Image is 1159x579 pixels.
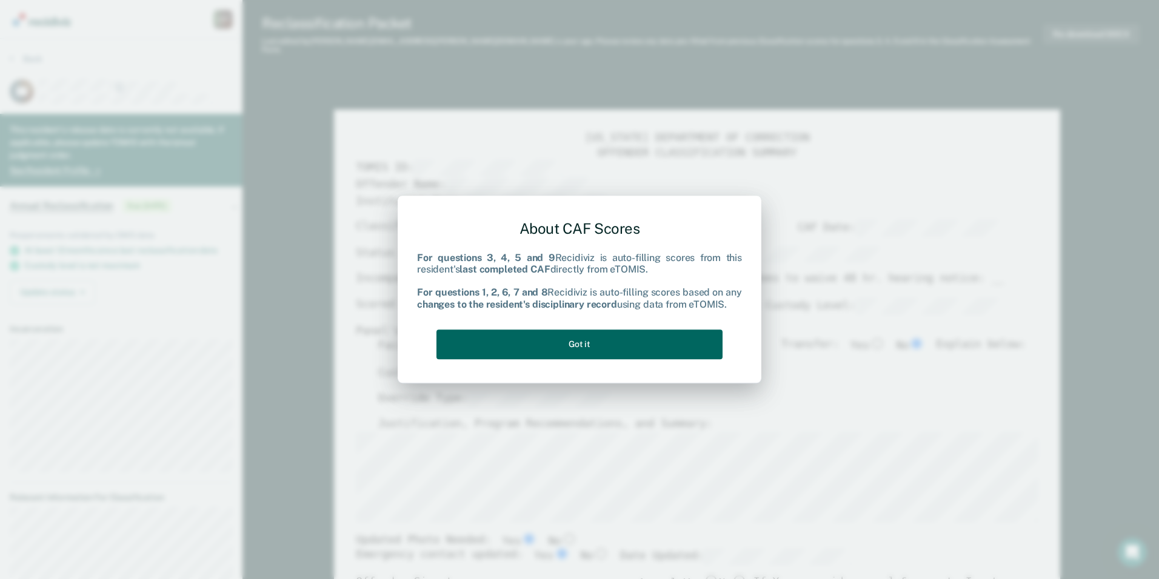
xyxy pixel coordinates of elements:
[436,329,723,359] button: Got it
[417,299,617,310] b: changes to the resident's disciplinary record
[417,287,547,299] b: For questions 1, 2, 6, 7 and 8
[417,210,742,247] div: About CAF Scores
[459,263,550,275] b: last completed CAF
[417,252,555,263] b: For questions 3, 4, 5 and 9
[417,252,742,310] div: Recidiviz is auto-filling scores from this resident's directly from eTOMIS. Recidiviz is auto-fil...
